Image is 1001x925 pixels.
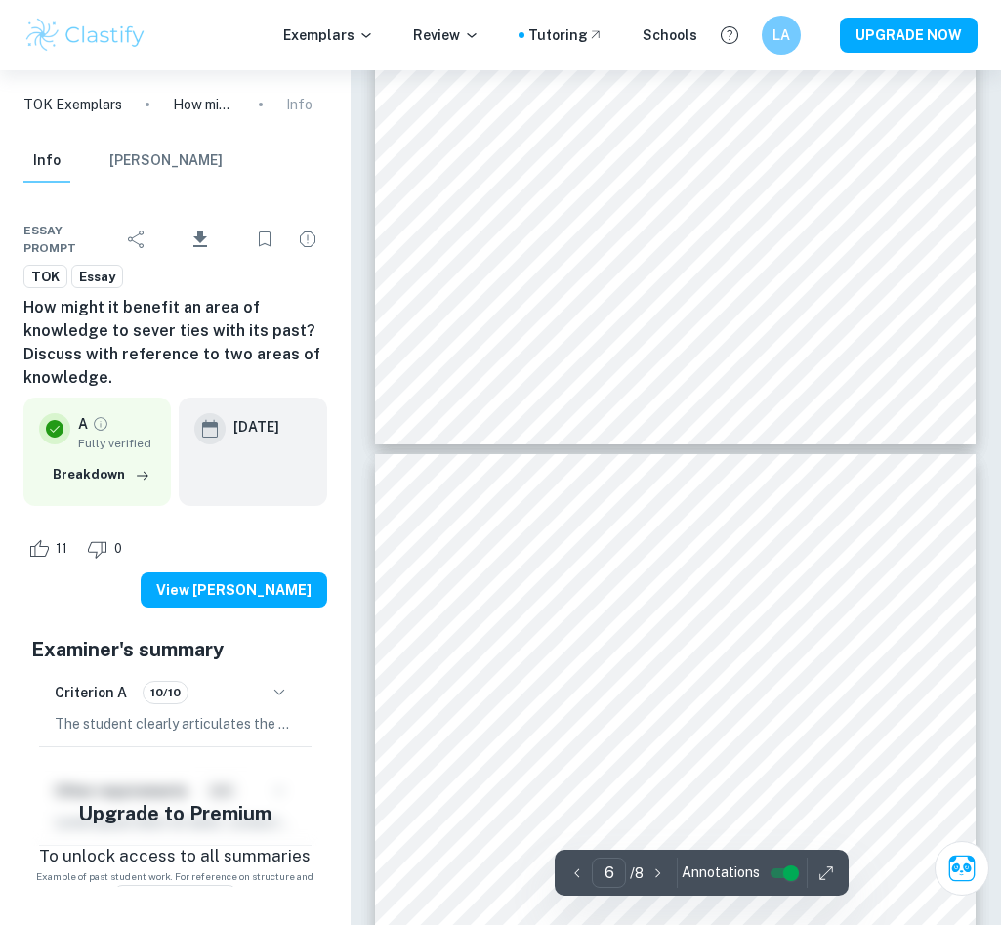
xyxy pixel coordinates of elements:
p: To unlock access to all summaries [39,844,311,869]
div: Download [160,214,241,265]
button: View [PERSON_NAME] [141,572,327,608]
a: Grade fully verified [92,415,109,433]
div: Report issue [288,220,327,259]
p: Info [286,94,313,115]
a: TOK Exemplars [23,94,122,115]
h6: How might it benefit an area of knowledge to sever ties with its past? Discuss with reference to ... [23,296,327,390]
span: Essay prompt [23,222,117,257]
div: Dislike [82,533,133,565]
h6: LA [771,24,793,46]
img: Clastify logo [23,16,147,55]
span: 11 [45,539,78,559]
a: Tutoring [528,24,604,46]
p: / 8 [630,862,644,884]
h5: Examiner's summary [31,635,319,664]
a: Essay [71,265,123,289]
div: Like [23,533,78,565]
p: Review [413,24,480,46]
p: How might it benefit an area of knowledge to sever ties with its past? Discuss with reference to ... [173,94,235,115]
span: 0 [104,539,133,559]
h5: Upgrade to Premium [78,799,271,828]
span: Essay [72,268,122,287]
span: Fully verified [78,435,155,452]
button: Help and Feedback [713,19,746,52]
button: Breakdown [48,460,155,489]
button: Ask Clai [935,841,989,896]
span: Annotations [682,862,760,883]
span: TOK [24,268,66,287]
p: Exemplars [283,24,374,46]
a: TOK [23,265,67,289]
h6: [DATE] [233,416,279,438]
div: Share [117,220,156,259]
p: A [78,413,88,435]
p: The student clearly articulates the chosen title, "How might it benefit an area of knowledge to s... [55,713,296,735]
button: LA [762,16,801,55]
button: Info [23,140,70,183]
button: UPGRADE NOW [840,18,978,53]
span: Example of past student work. For reference on structure and expectations only. Do not copy. [23,869,327,899]
span: 10/10 [144,684,188,701]
h6: Criterion A [55,682,127,703]
button: [PERSON_NAME] [109,140,223,183]
div: Bookmark [245,220,284,259]
a: Schools [643,24,697,46]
